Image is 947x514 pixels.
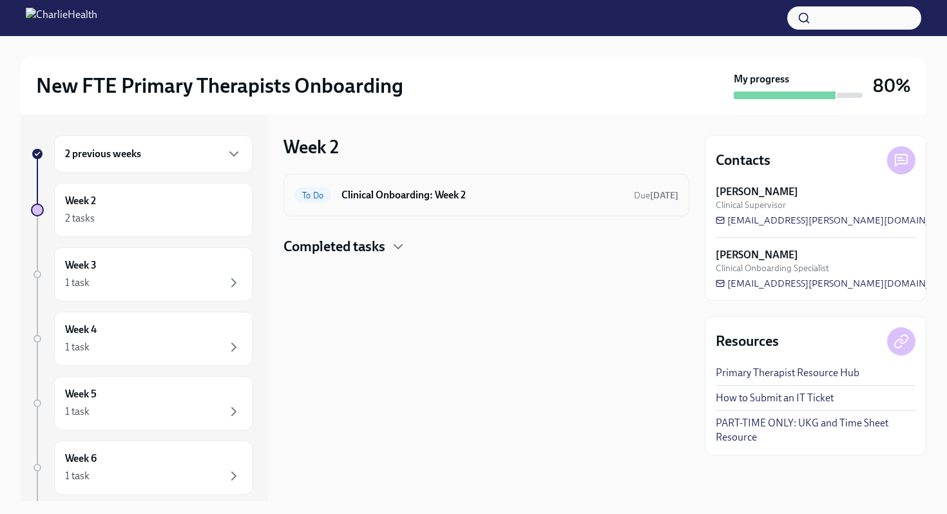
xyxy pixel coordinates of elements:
span: To Do [294,191,331,200]
h4: Completed tasks [283,237,385,256]
strong: My progress [734,72,789,86]
span: Clinical Onboarding Specialist [716,262,829,274]
h3: 80% [873,74,911,97]
a: Week 22 tasks [31,183,253,237]
a: To DoClinical Onboarding: Week 2Due[DATE] [294,185,678,205]
strong: [PERSON_NAME] [716,185,798,199]
h6: Week 4 [65,323,97,337]
div: 2 tasks [65,211,95,225]
div: 1 task [65,276,90,290]
h6: 2 previous weeks [65,147,141,161]
h6: Week 2 [65,194,96,208]
h4: Contacts [716,151,770,170]
h3: Week 2 [283,135,339,158]
span: Clinical Supervisor [716,199,786,211]
div: 1 task [65,405,90,419]
a: PART-TIME ONLY: UKG and Time Sheet Resource [716,416,915,444]
h4: Resources [716,332,779,351]
a: Week 61 task [31,441,253,495]
h2: New FTE Primary Therapists Onboarding [36,73,403,99]
a: Week 31 task [31,247,253,301]
a: Primary Therapist Resource Hub [716,366,859,380]
h6: Week 6 [65,452,97,466]
div: 1 task [65,340,90,354]
h6: Week 5 [65,387,97,401]
div: Completed tasks [283,237,689,256]
span: Due [634,190,678,201]
div: 1 task [65,469,90,483]
strong: [PERSON_NAME] [716,248,798,262]
a: Week 41 task [31,312,253,366]
img: CharlieHealth [26,8,97,28]
a: Week 51 task [31,376,253,430]
h6: Week 3 [65,258,97,272]
strong: [DATE] [650,190,678,201]
a: How to Submit an IT Ticket [716,391,834,405]
div: 2 previous weeks [54,135,253,173]
span: September 20th, 2025 10:00 [634,189,678,202]
h6: Clinical Onboarding: Week 2 [341,188,624,202]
